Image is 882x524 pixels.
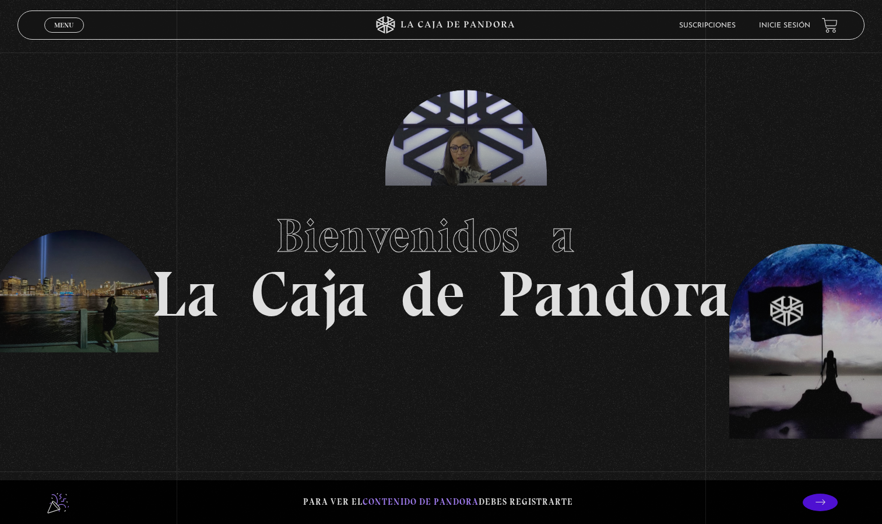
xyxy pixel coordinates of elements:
[822,17,838,33] a: View your shopping cart
[152,198,730,326] h1: La Caja de Pandora
[363,497,479,507] span: contenido de Pandora
[679,22,736,29] a: Suscripciones
[759,22,810,29] a: Inicie sesión
[303,494,573,510] p: Para ver el debes registrarte
[276,208,607,264] span: Bienvenidos a
[54,22,73,29] span: Menu
[50,32,78,40] span: Cerrar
